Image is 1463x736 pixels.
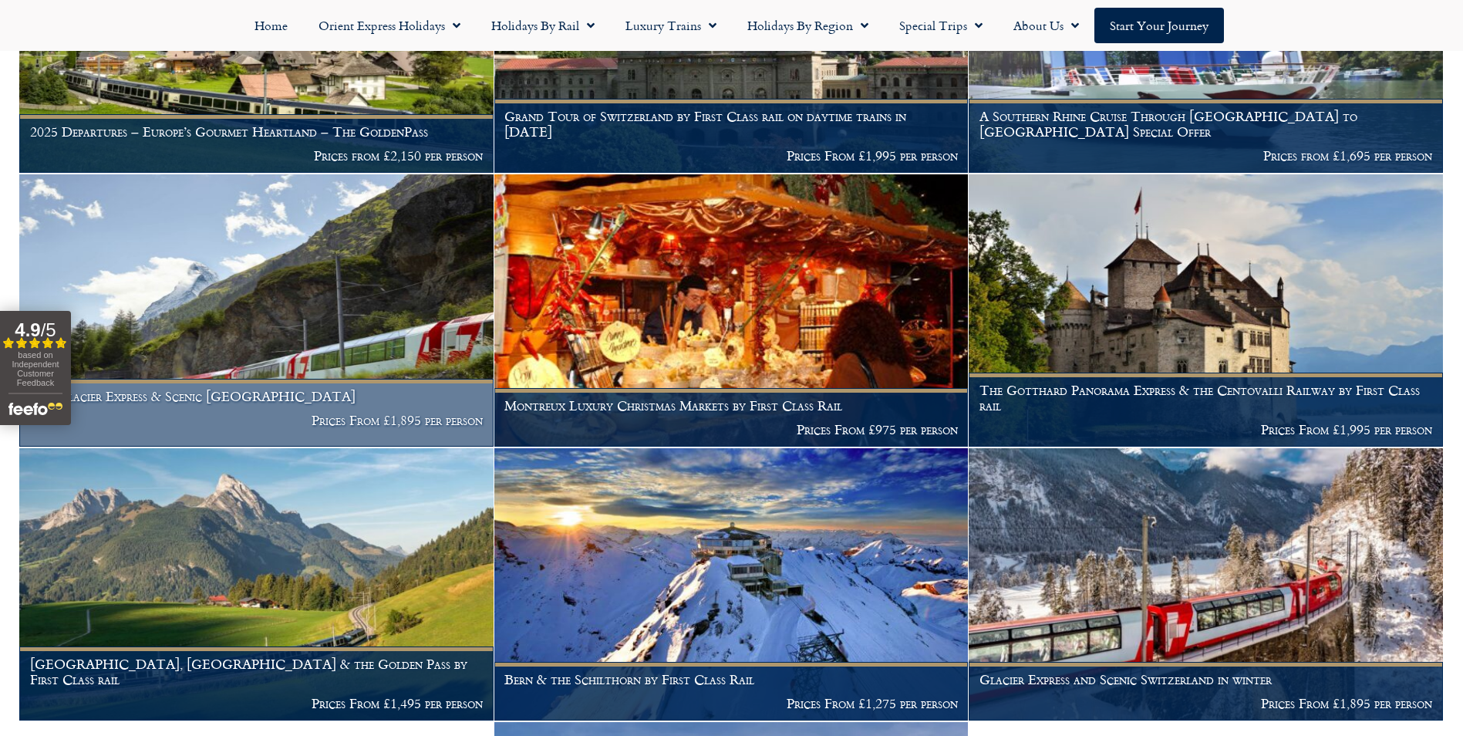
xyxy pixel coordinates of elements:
[494,174,969,447] a: Montreux Luxury Christmas Markets by First Class Rail Prices From £975 per person
[19,448,494,721] a: [GEOGRAPHIC_DATA], [GEOGRAPHIC_DATA] & the Golden Pass by First Class rail Prices From £1,495 per...
[979,109,1433,139] h1: A Southern Rhine Cruise Through [GEOGRAPHIC_DATA] to [GEOGRAPHIC_DATA] Special Offer
[30,124,484,140] h1: 2025 Departures – Europe’s Gourmet Heartland – The GoldenPass
[8,8,1455,43] nav: Menu
[998,8,1094,43] a: About Us
[19,174,494,447] a: The Glacier Express & Scenic [GEOGRAPHIC_DATA] Prices From £1,895 per person
[30,696,484,711] p: Prices From £1,495 per person
[504,109,958,139] h1: Grand Tour of Switzerland by First Class rail on daytime trains in [DATE]
[732,8,884,43] a: Holidays by Region
[979,383,1433,413] h1: The Gotthard Panorama Express & the Centovalli Railway by First Class rail
[979,422,1433,437] p: Prices From £1,995 per person
[494,448,969,721] a: Bern & the Schilthorn by First Class Rail Prices From £1,275 per person
[504,422,958,437] p: Prices From £975 per person
[504,696,958,711] p: Prices From £1,275 per person
[610,8,732,43] a: Luxury Trains
[504,672,958,687] h1: Bern & the Schilthorn by First Class Rail
[239,8,303,43] a: Home
[884,8,998,43] a: Special Trips
[303,8,476,43] a: Orient Express Holidays
[969,174,1443,447] img: Chateau de Chillon Montreux
[504,398,958,414] h1: Montreux Luxury Christmas Markets by First Class Rail
[30,148,484,164] p: Prices from £2,150 per person
[1094,8,1224,43] a: Start your Journey
[979,696,1433,711] p: Prices From £1,895 per person
[969,448,1444,721] a: Glacier Express and Scenic Switzerland in winter Prices From £1,895 per person
[30,657,484,687] h1: [GEOGRAPHIC_DATA], [GEOGRAPHIC_DATA] & the Golden Pass by First Class rail
[979,148,1433,164] p: Prices from £1,695 per person
[30,389,484,404] h1: The Glacier Express & Scenic [GEOGRAPHIC_DATA]
[30,413,484,428] p: Prices From £1,895 per person
[504,148,958,164] p: Prices From £1,995 per person
[476,8,610,43] a: Holidays by Rail
[969,174,1444,447] a: The Gotthard Panorama Express & the Centovalli Railway by First Class rail Prices From £1,995 per...
[979,672,1433,687] h1: Glacier Express and Scenic Switzerland in winter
